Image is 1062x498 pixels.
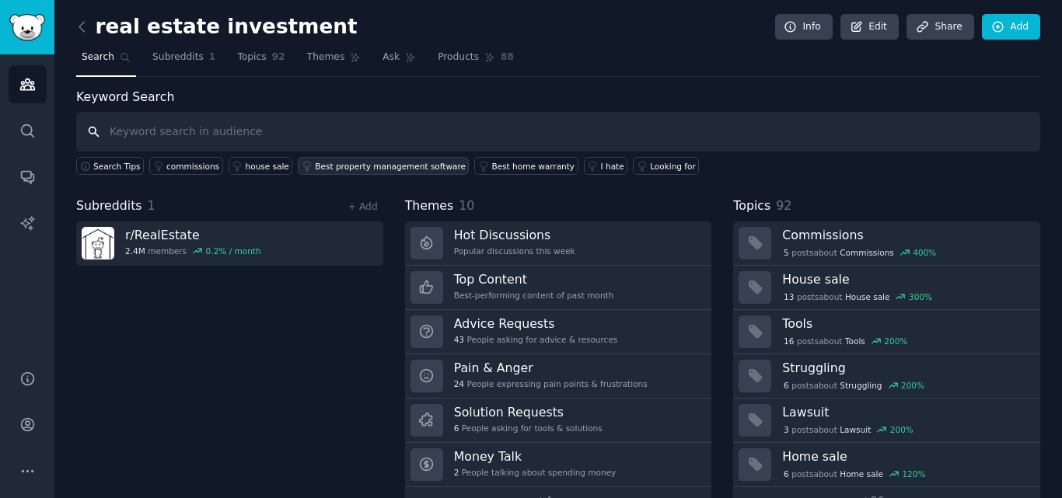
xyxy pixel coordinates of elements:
div: Looking for [650,161,696,172]
h2: real estate investment [76,15,357,40]
div: post s about [782,246,938,259]
span: Lawsuit [840,424,871,435]
div: People expressing pain points & frustrations [454,378,648,389]
a: Subreddits1 [147,45,221,77]
a: House sale13postsaboutHouse sale300% [733,266,1040,310]
label: Keyword Search [76,89,174,104]
h3: Home sale [782,448,1029,465]
span: 16 [784,336,794,347]
div: 300 % [909,291,932,302]
span: 6 [784,468,789,479]
a: Struggling6postsaboutStruggling200% [733,354,1040,399]
a: I hate [584,157,628,175]
a: Themes [302,45,367,77]
span: 10 [459,198,474,213]
a: Lawsuit3postsaboutLawsuit200% [733,399,1040,443]
input: Keyword search in audience [76,112,1040,151]
a: Solution Requests6People asking for tools & solutions [405,399,712,443]
img: GummySearch logo [9,14,45,41]
a: Edit [840,14,899,40]
div: People asking for advice & resources [454,334,618,345]
span: Topics [237,50,266,64]
span: Home sale [840,468,883,479]
a: Commissions5postsaboutCommissions400% [733,221,1040,266]
span: 5 [784,247,789,258]
span: Subreddits [76,197,142,216]
div: post s about [782,467,927,481]
h3: Advice Requests [454,315,618,332]
span: Topics [733,197,770,216]
span: Tools [845,336,865,347]
a: Ask [377,45,421,77]
span: Themes [405,197,454,216]
h3: Tools [782,315,1029,332]
div: members [125,246,261,256]
span: 13 [784,291,794,302]
span: 1 [209,50,216,64]
span: 2.4M [125,246,145,256]
a: Info [775,14,833,40]
span: 3 [784,424,789,435]
div: People talking about spending money [454,467,617,478]
a: Top ContentBest-performing content of past month [405,266,712,310]
a: Add [982,14,1040,40]
div: commissions [166,161,219,172]
a: Best property management software [298,157,469,175]
button: Search Tips [76,157,144,175]
div: 200 % [901,380,924,391]
span: Subreddits [152,50,204,64]
div: Best-performing content of past month [454,290,614,301]
span: Search [82,50,114,64]
a: Best home warranty [474,157,578,175]
div: People asking for tools & solutions [454,423,603,434]
h3: Top Content [454,271,614,287]
a: Products88 [432,45,519,77]
div: post s about [782,378,925,392]
div: 120 % [902,468,925,479]
span: Commissions [840,247,894,258]
h3: Solution Requests [454,404,603,420]
a: + Add [348,201,378,212]
a: Home sale6postsaboutHome sale120% [733,443,1040,487]
h3: Money Talk [454,448,617,465]
a: Search [76,45,136,77]
a: Advice Requests43People asking for advice & resources [405,310,712,354]
div: Popular discussions this week [454,246,575,256]
div: post s about [782,423,914,437]
span: 92 [776,198,791,213]
span: Themes [307,50,345,64]
h3: House sale [782,271,1029,287]
div: 200 % [884,336,907,347]
span: 92 [272,50,285,64]
div: 200 % [890,424,914,435]
span: 1 [148,198,155,213]
div: post s about [782,290,933,304]
div: house sale [246,161,289,172]
span: Search Tips [93,161,141,172]
a: house sale [229,157,293,175]
a: Looking for [633,157,699,175]
img: RealEstate [82,227,114,259]
div: 0.2 % / month [206,246,261,256]
a: Money Talk2People talking about spending money [405,443,712,487]
span: 88 [501,50,514,64]
div: post s about [782,334,909,348]
span: 2 [454,467,459,478]
h3: Commissions [782,227,1029,243]
a: Tools16postsaboutTools200% [733,310,1040,354]
div: 400 % [913,247,936,258]
span: 43 [454,334,464,345]
h3: Pain & Anger [454,360,648,376]
a: Hot DiscussionsPopular discussions this week [405,221,712,266]
a: Share [907,14,973,40]
h3: r/ RealEstate [125,227,261,243]
div: Best home warranty [491,161,575,172]
span: Products [438,50,479,64]
a: Pain & Anger24People expressing pain points & frustrations [405,354,712,399]
span: House sale [845,291,890,302]
span: Struggling [840,380,882,391]
a: commissions [149,157,222,175]
h3: Lawsuit [782,404,1029,420]
a: Topics92 [232,45,290,77]
h3: Struggling [782,360,1029,376]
